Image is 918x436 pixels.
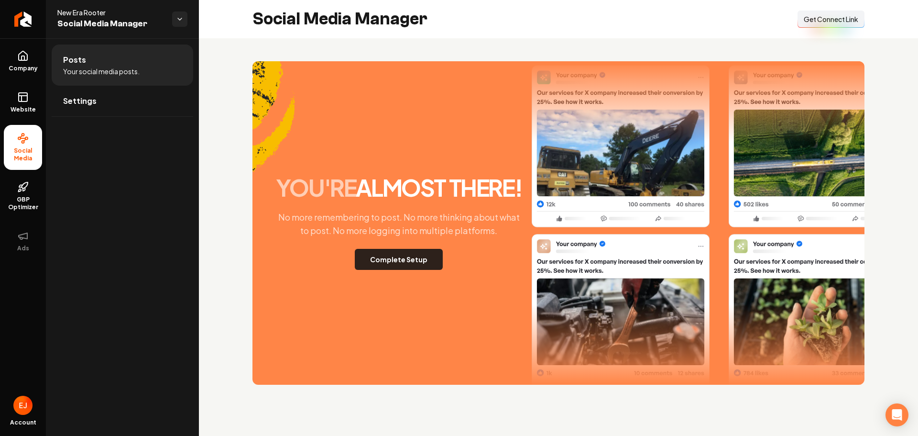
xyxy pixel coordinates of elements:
span: Your social media posts. [63,67,140,76]
span: Account [10,419,36,426]
span: Website [7,106,40,113]
a: GBP Optimizer [4,174,42,219]
button: Complete Setup [355,249,443,270]
img: Eduard Joers [13,396,33,415]
a: Settings [52,86,193,116]
button: Get Connect Link [798,11,864,28]
h2: Social Media Manager [252,10,427,29]
span: you're [276,173,356,202]
div: Open Intercom Messenger [885,403,908,426]
span: Ads [13,245,33,252]
span: Social Media Manager [57,17,164,31]
span: GBP Optimizer [4,196,42,211]
img: Post Two [729,66,907,397]
button: Ads [4,223,42,260]
img: Rebolt Logo [14,11,32,27]
span: Company [5,65,42,72]
span: New Era Rooter [57,8,164,17]
h2: almost there! [276,176,522,199]
a: Company [4,43,42,80]
img: Accent [252,61,295,199]
button: Open user button [13,396,33,415]
span: Posts [63,54,86,66]
span: Settings [63,95,97,107]
span: Social Media [4,147,42,162]
img: Post One [532,65,710,396]
a: Website [4,84,42,121]
span: Get Connect Link [804,14,858,24]
p: No more remembering to post. No more thinking about what to post. No more logging into multiple p... [270,211,528,237]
